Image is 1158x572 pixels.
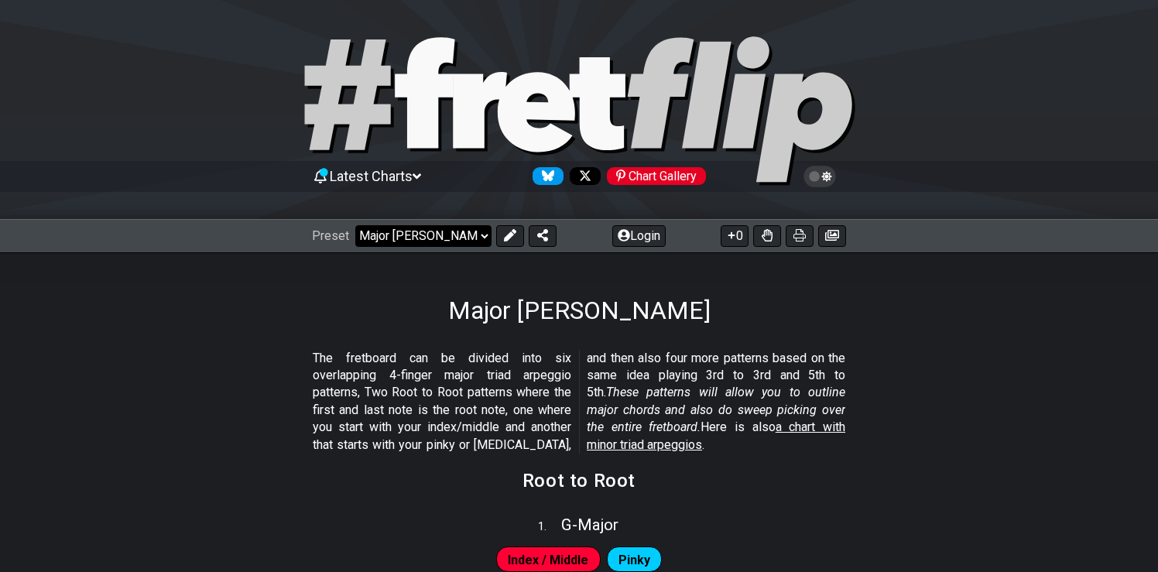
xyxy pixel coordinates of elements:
h2: Root to Root [522,472,636,489]
span: G - Major [561,515,618,534]
button: 0 [721,225,749,247]
a: Follow #fretflip at X [564,167,601,185]
span: 1 . [538,519,561,536]
a: Follow #fretflip at Bluesky [526,167,564,185]
button: Edit Preset [496,225,524,247]
span: Latest Charts [330,168,413,184]
button: Print [786,225,814,247]
button: Login [612,225,666,247]
span: First enable full edit mode to edit [618,549,650,571]
button: Create image [818,225,846,247]
h1: Major [PERSON_NAME] [448,296,711,325]
span: First enable full edit mode to edit [508,549,588,571]
select: Preset [355,225,492,247]
button: Share Preset [529,225,557,247]
div: Chart Gallery [607,167,706,185]
span: a chart with minor triad arpeggios [587,420,845,451]
button: Toggle Dexterity for all fretkits [753,225,781,247]
em: These patterns will allow you to outline major chords and also do sweep picking over the entire f... [587,385,845,434]
p: The fretboard can be divided into six overlapping 4-finger major triad arpeggio patterns, Two Roo... [313,350,845,454]
a: #fretflip at Pinterest [601,167,706,185]
span: Toggle light / dark theme [811,170,829,183]
span: Preset [312,228,349,243]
